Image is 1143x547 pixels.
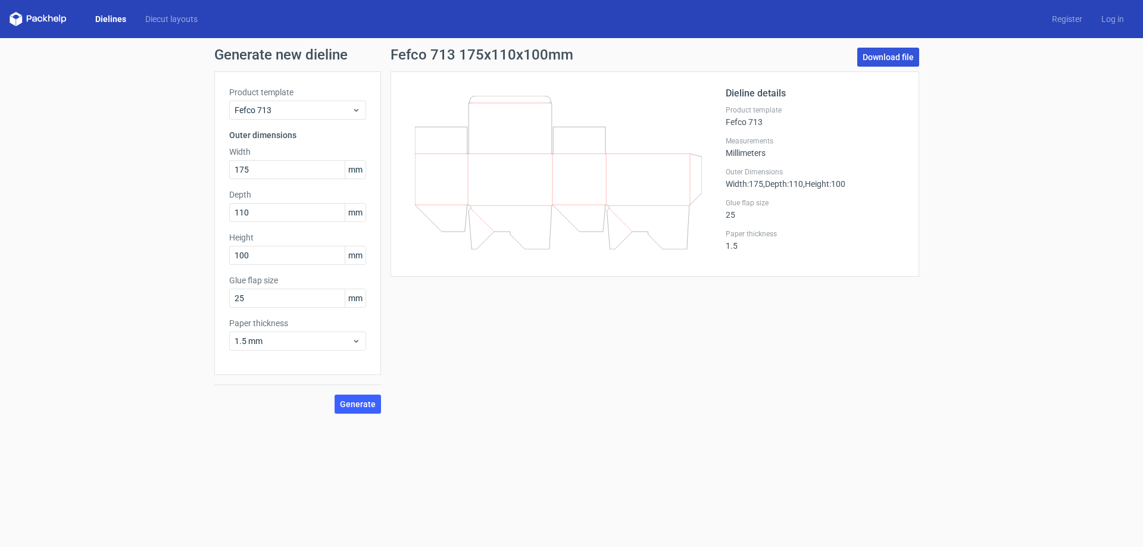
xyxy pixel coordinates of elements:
[136,13,207,25] a: Diecut layouts
[726,229,904,251] div: 1.5
[214,48,929,62] h1: Generate new dieline
[763,179,803,189] span: , Depth : 110
[345,289,366,307] span: mm
[726,198,904,220] div: 25
[229,86,366,98] label: Product template
[229,232,366,243] label: Height
[345,161,366,179] span: mm
[726,229,904,239] label: Paper thickness
[726,136,904,158] div: Millimeters
[229,274,366,286] label: Glue flap size
[335,395,381,414] button: Generate
[86,13,136,25] a: Dielines
[726,198,904,208] label: Glue flap size
[726,86,904,101] h2: Dieline details
[235,104,352,116] span: Fefco 713
[345,204,366,221] span: mm
[1042,13,1092,25] a: Register
[340,400,376,408] span: Generate
[391,48,573,62] h1: Fefco 713 175x110x100mm
[345,246,366,264] span: mm
[229,146,366,158] label: Width
[803,179,845,189] span: , Height : 100
[1092,13,1133,25] a: Log in
[726,105,904,127] div: Fefco 713
[857,48,919,67] a: Download file
[229,129,366,141] h3: Outer dimensions
[726,167,904,177] label: Outer Dimensions
[229,189,366,201] label: Depth
[726,136,904,146] label: Measurements
[235,335,352,347] span: 1.5 mm
[726,179,763,189] span: Width : 175
[229,317,366,329] label: Paper thickness
[726,105,904,115] label: Product template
